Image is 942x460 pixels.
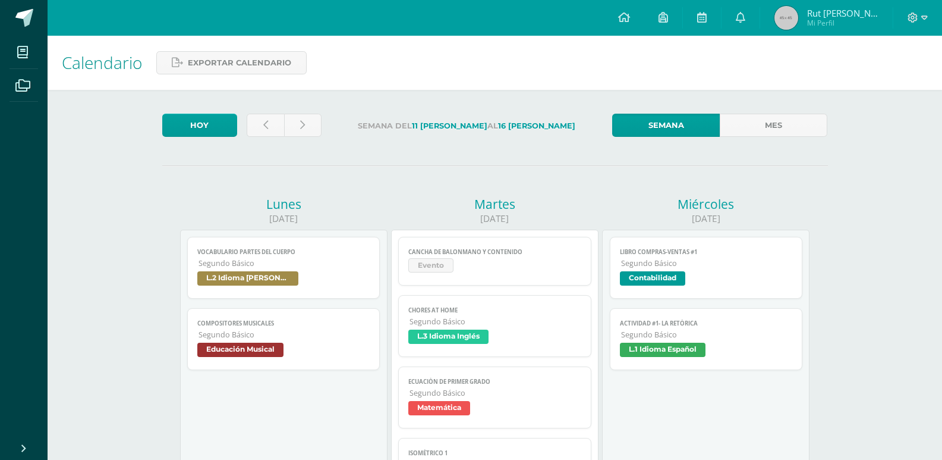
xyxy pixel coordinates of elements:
[602,212,809,225] div: [DATE]
[610,237,803,299] a: Libro Compras-Ventas #1Segundo BásicoContabilidad
[620,320,793,327] span: Actividad #1- La Retórica
[331,114,603,138] label: Semana del al
[398,295,591,357] a: Chores at homeSegundo BásicoL.3 Idioma Inglés
[398,367,591,428] a: Ecuación de primer gradoSegundo BásicoMatemática
[408,306,581,314] span: Chores at home
[621,258,793,268] span: Segundo Básico
[409,388,581,398] span: Segundo Básico
[391,196,598,212] div: Martes
[197,320,370,327] span: Compositores musicales
[409,317,581,327] span: Segundo Básico
[197,343,283,357] span: Educación Musical
[602,196,809,212] div: Miércoles
[408,378,581,386] span: Ecuación de primer grado
[62,51,142,74] span: Calendario
[180,196,387,212] div: Lunes
[720,114,827,137] a: Mes
[391,212,598,225] div: [DATE]
[162,114,237,137] a: Hoy
[408,449,581,457] span: Isométrico 1
[412,121,487,130] strong: 11 [PERSON_NAME]
[807,18,878,28] span: Mi Perfil
[620,248,793,256] span: Libro Compras-Ventas #1
[621,330,793,340] span: Segundo Básico
[156,51,307,74] a: Exportar calendario
[197,248,370,256] span: Vocabulario Partes del cuerpo
[807,7,878,19] span: Rut [PERSON_NAME]
[187,308,380,370] a: Compositores musicalesSegundo BásicoEducación Musical
[408,258,453,273] span: Evento
[498,121,575,130] strong: 16 [PERSON_NAME]
[620,271,685,286] span: Contabilidad
[774,6,798,30] img: 45x45
[187,237,380,299] a: Vocabulario Partes del cuerpoSegundo BásicoL.2 Idioma [PERSON_NAME]
[199,258,370,268] span: Segundo Básico
[199,330,370,340] span: Segundo Básico
[188,52,291,74] span: Exportar calendario
[620,343,705,357] span: L.1 Idioma Español
[610,308,803,370] a: Actividad #1- La RetóricaSegundo BásicoL.1 Idioma Español
[408,248,581,256] span: Cancha de Balonmano y Contenido
[408,330,489,344] span: L.3 Idioma Inglés
[408,401,470,415] span: Matemática
[197,271,298,286] span: L.2 Idioma [PERSON_NAME]
[398,237,591,286] a: Cancha de Balonmano y ContenidoEvento
[180,212,387,225] div: [DATE]
[612,114,720,137] a: Semana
